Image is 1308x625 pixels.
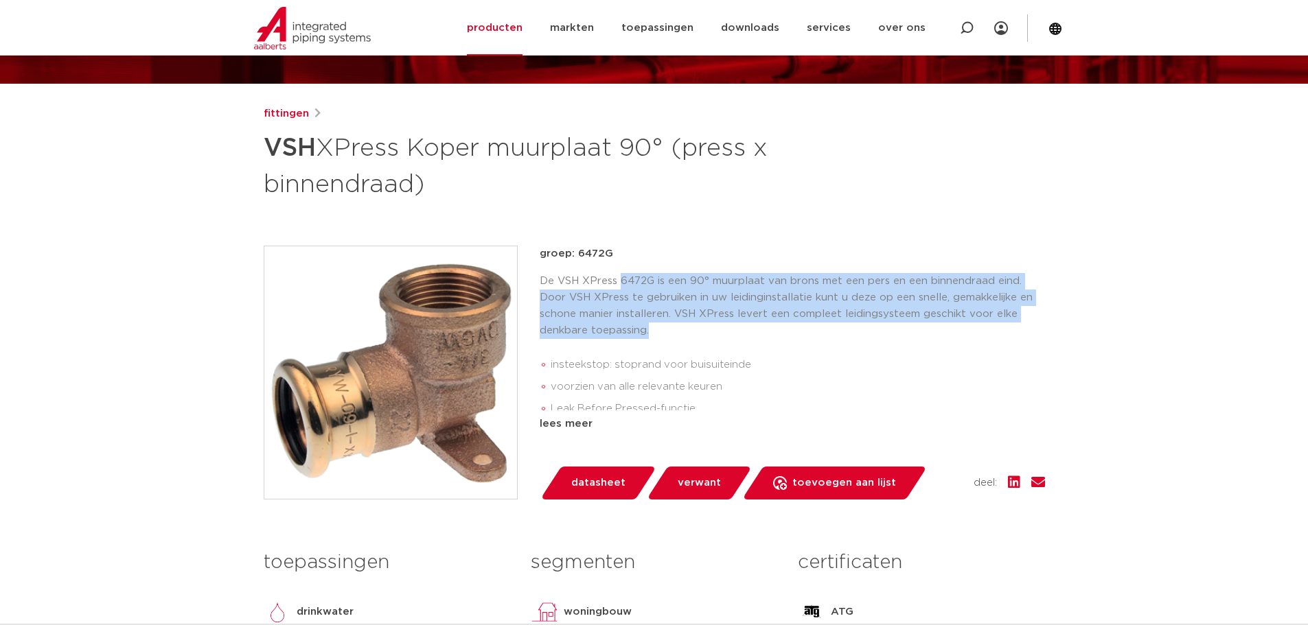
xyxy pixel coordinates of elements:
[646,467,752,499] a: verwant
[264,549,510,576] h3: toepassingen
[264,128,779,202] h1: XPress Koper muurplaat 90° (press x binnendraad)
[571,472,626,494] span: datasheet
[974,475,997,491] span: deel:
[264,246,517,499] img: Product Image for VSH XPress Koper muurplaat 90° (press x binnendraad)
[831,604,853,620] p: ATG
[551,354,1045,376] li: insteekstop: stoprand voor buisuiteinde
[540,416,1045,432] div: lees meer
[551,376,1045,398] li: voorzien van alle relevante keuren
[540,467,656,499] a: datasheet
[792,472,896,494] span: toevoegen aan lijst
[678,472,721,494] span: verwant
[551,398,1045,420] li: Leak Before Pressed-functie
[297,604,354,620] p: drinkwater
[531,549,777,576] h3: segmenten
[798,549,1044,576] h3: certificaten
[264,136,316,161] strong: VSH
[540,273,1045,339] p: De VSH XPress 6472G is een 90° muurplaat van brons met een pers en een binnendraad eind. Door VSH...
[264,106,309,122] a: fittingen
[540,246,1045,262] p: groep: 6472G
[564,604,632,620] p: woningbouw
